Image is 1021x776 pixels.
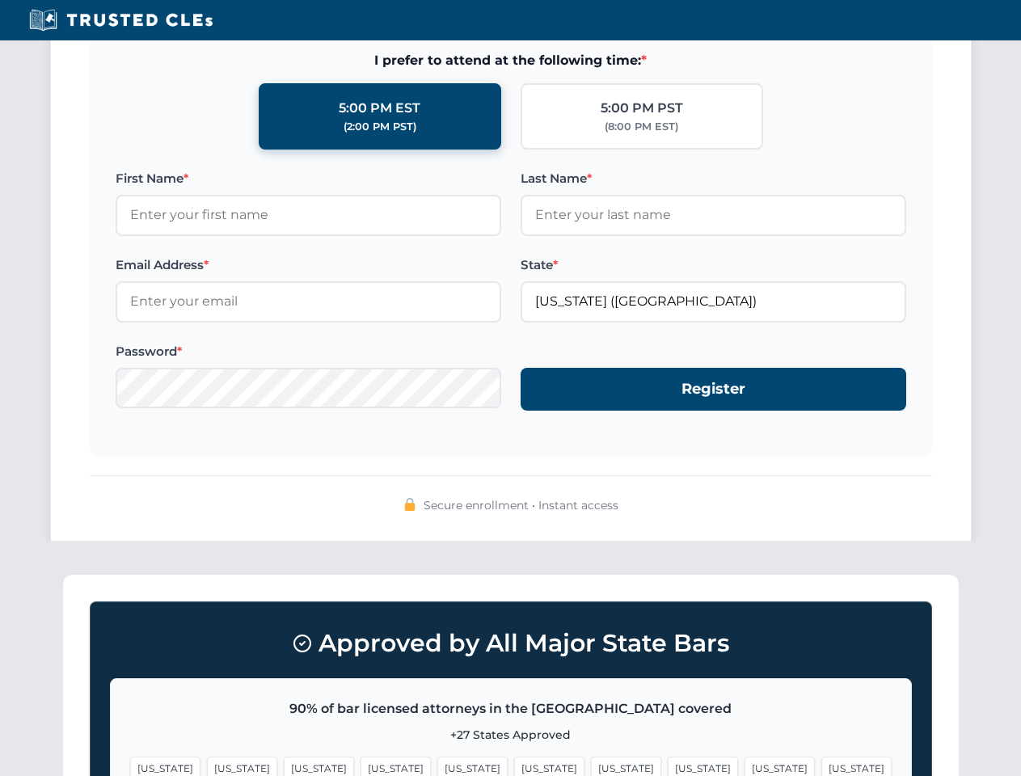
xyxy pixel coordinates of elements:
[344,119,416,135] div: (2:00 PM PST)
[601,98,683,119] div: 5:00 PM PST
[110,622,912,665] h3: Approved by All Major State Bars
[130,698,892,719] p: 90% of bar licensed attorneys in the [GEOGRAPHIC_DATA] covered
[521,255,906,275] label: State
[403,498,416,511] img: 🔒
[521,195,906,235] input: Enter your last name
[24,8,217,32] img: Trusted CLEs
[130,726,892,744] p: +27 States Approved
[339,98,420,119] div: 5:00 PM EST
[116,255,501,275] label: Email Address
[116,281,501,322] input: Enter your email
[116,50,906,71] span: I prefer to attend at the following time:
[521,281,906,322] input: Florida (FL)
[116,195,501,235] input: Enter your first name
[521,169,906,188] label: Last Name
[116,342,501,361] label: Password
[605,119,678,135] div: (8:00 PM EST)
[116,169,501,188] label: First Name
[424,496,618,514] span: Secure enrollment • Instant access
[521,368,906,411] button: Register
